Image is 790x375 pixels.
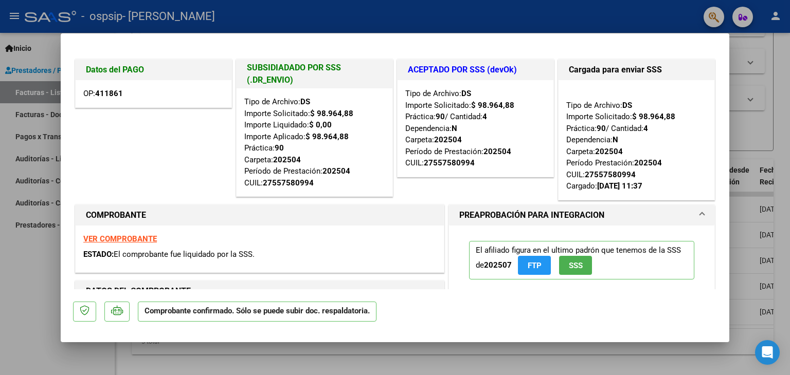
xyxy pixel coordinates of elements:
span: SSS [569,261,583,270]
h1: Cargada para enviar SSS [569,64,704,76]
span: OP: [83,89,123,98]
strong: DS [461,89,471,98]
strong: DATOS DEL COMPROBANTE [86,286,191,296]
strong: N [613,135,618,144]
p: Comprobante confirmado. Sólo se puede subir doc. respaldatoria. [138,302,376,322]
strong: $ 98.964,88 [310,109,353,118]
strong: 90 [275,143,284,153]
h1: SUBSIDIADADO POR SSS (.DR_ENVIO) [247,62,382,86]
strong: $ 98.964,88 [306,132,349,141]
h1: ACEPTADO POR SSS (devOk) [408,64,543,76]
strong: 202504 [634,158,662,167]
h1: Datos del PAGO [86,64,221,76]
strong: N [452,124,457,133]
h1: PREAPROBACIÓN PARA INTEGRACION [459,209,604,221]
strong: $ 0,00 [309,120,332,129]
mat-expansion-panel-header: PREAPROBACIÓN PARA INTEGRACION [449,205,714,226]
strong: [DATE] 11:37 [597,181,642,191]
div: 27557580994 [424,157,475,169]
strong: 90 [436,112,445,121]
div: Open Intercom Messenger [755,340,780,365]
strong: 202504 [483,147,511,156]
strong: 202504 [595,147,623,156]
strong: 202504 [434,135,462,144]
strong: $ 98.964,88 [632,112,675,121]
strong: DS [622,101,632,110]
strong: 4 [643,124,648,133]
div: Tipo de Archivo: Importe Solicitado: Práctica: / Cantidad: Dependencia: Carpeta: Período Prestaci... [566,88,707,192]
strong: $ 98.964,88 [471,101,514,110]
strong: DS [300,97,310,106]
strong: 202504 [273,155,301,164]
span: ESTADO: [83,250,114,259]
div: 27557580994 [263,177,314,189]
strong: 90 [597,124,606,133]
span: FTP [528,261,542,270]
p: El afiliado figura en el ultimo padrón que tenemos de la SSS de [469,241,694,279]
strong: 202507 [484,260,512,270]
span: El comprobante fue liquidado por la SSS. [114,250,255,259]
a: VER COMPROBANTE [83,234,157,243]
strong: 411861 [95,89,123,98]
div: Tipo de Archivo: Importe Solicitado: Práctica: / Cantidad: Dependencia: Carpeta: Período de Prest... [405,88,546,169]
button: FTP [518,256,551,275]
div: 27557580994 [585,169,636,181]
strong: 202504 [322,166,350,176]
div: Tipo de Archivo: Importe Solicitado: Importe Liquidado: Importe Aplicado: Práctica: Carpeta: Perí... [244,96,385,189]
button: SSS [559,256,592,275]
strong: COMPROBANTE [86,210,146,220]
strong: 4 [482,112,487,121]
